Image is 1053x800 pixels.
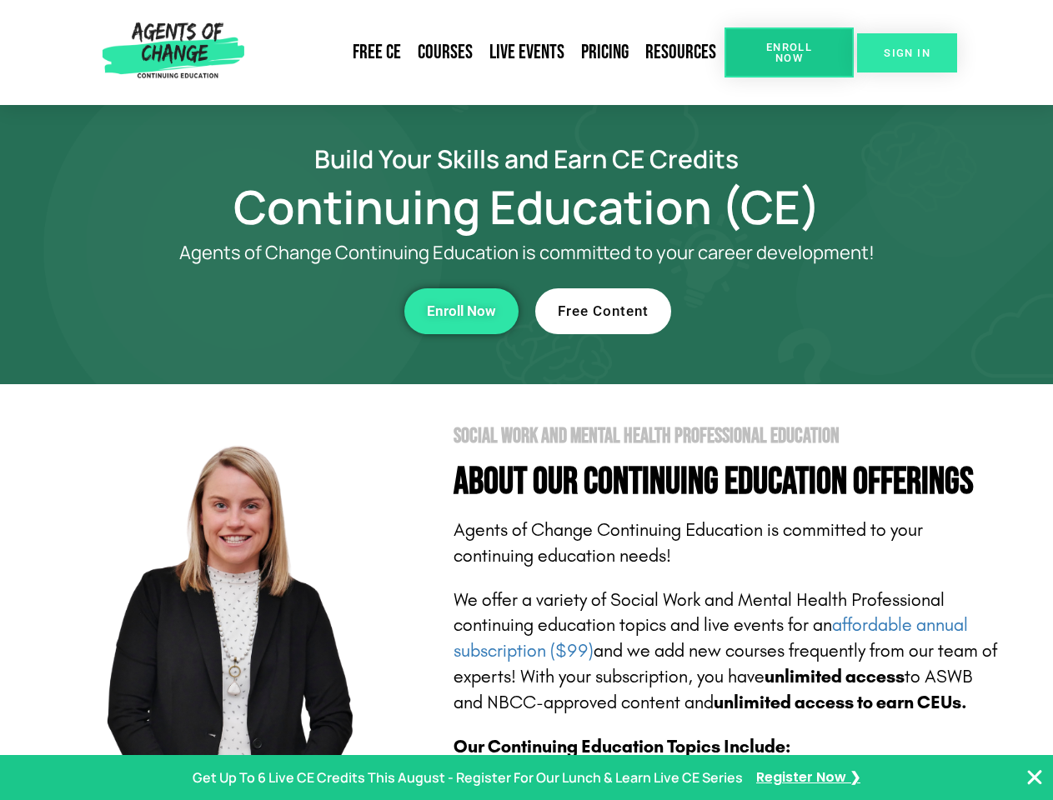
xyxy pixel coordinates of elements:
h2: Social Work and Mental Health Professional Education [454,426,1002,447]
a: Resources [637,33,725,72]
span: Enroll Now [427,304,496,318]
p: Agents of Change Continuing Education is committed to your career development! [118,242,935,263]
p: Get Up To 6 Live CE Credits This August - Register For Our Lunch & Learn Live CE Series [193,766,743,790]
a: Free Content [535,288,671,334]
span: Agents of Change Continuing Education is committed to your continuing education needs! [454,519,923,567]
a: Register Now ❯ [756,766,860,790]
a: Free CE [344,33,409,72]
button: Close Banner [1025,767,1045,787]
a: Courses [409,33,481,72]
a: Live Events [481,33,573,72]
nav: Menu [251,33,725,72]
b: unlimited access [765,666,905,687]
span: SIGN IN [884,47,930,58]
span: Enroll Now [751,42,827,63]
p: We offer a variety of Social Work and Mental Health Professional continuing education topics and ... [454,587,1002,716]
span: Free Content [558,304,649,318]
b: unlimited access to earn CEUs. [714,692,967,713]
h2: Build Your Skills and Earn CE Credits [52,147,1002,171]
b: Our Continuing Education Topics Include: [454,736,790,757]
a: SIGN IN [857,33,957,72]
a: Enroll Now [404,288,519,334]
h1: Continuing Education (CE) [52,187,1002,226]
a: Pricing [573,33,637,72]
h4: About Our Continuing Education Offerings [454,463,1002,501]
a: Enroll Now [725,27,854,77]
